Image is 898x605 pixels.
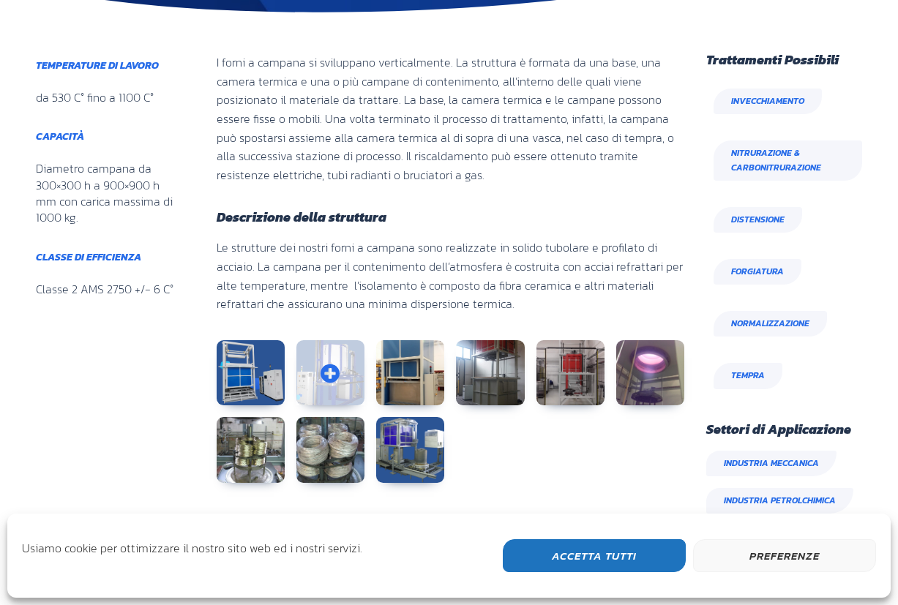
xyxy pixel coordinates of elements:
p: Classe 2 AMS 2750 +/- 6 C° [36,281,173,297]
a: Forgiatura [714,259,801,285]
h6: Temperature di lavoro [36,61,180,71]
a: Distensione [714,207,802,233]
button: Accetta Tutti [503,539,686,572]
a: Invecchiamento [714,89,822,114]
span: Invecchiamento [731,94,804,108]
div: Diametro campana da 300×300 h a 900×900 h mm con carica massima di 1000 kg. [36,160,180,226]
h5: Descrizione della struttura [217,211,685,224]
a: Tempra [714,363,782,388]
h6: Classe di efficienza [36,252,180,263]
a: Normalizzazione [714,311,827,337]
span: Industria Petrolchimica [706,488,853,514]
p: I forni a campana si sviluppano verticalmente. La struttura è formata da una base, una camera ter... [217,53,685,184]
span: Normalizzazione [731,317,809,331]
div: Usiamo cookie per ottimizzare il nostro sito web ed i nostri servizi. [22,539,362,568]
h5: Trattamenti Possibili [706,53,869,67]
button: Preferenze [693,539,876,572]
span: Nitrurazione & Carbonitrurazione [731,146,845,174]
span: Tempra [731,369,765,383]
a: Nitrurazione & Carbonitrurazione [714,140,862,180]
div: da 530 C° fino a 1100 C° [36,89,154,105]
span: Industria Meccanica [706,451,837,476]
h6: Capacità [36,132,180,142]
span: Forgiatura [731,265,784,279]
p: Le strutture dei nostri forni a campana sono realizzate in solido tubolare e profilato di acciaio... [217,238,685,313]
span: Distensione [731,213,785,227]
h5: Settori di Applicazione [706,423,869,436]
